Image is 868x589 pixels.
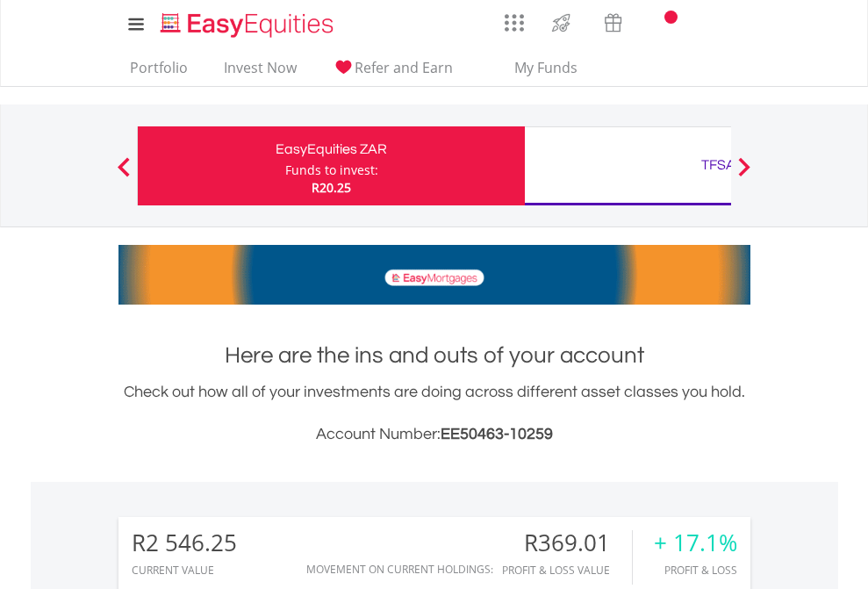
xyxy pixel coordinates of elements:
img: grid-menu-icon.svg [505,13,524,32]
a: My Profile [728,4,773,43]
div: CURRENT VALUE [132,564,237,576]
button: Next [727,166,762,183]
div: Profit & Loss [654,564,737,576]
a: Portfolio [123,59,195,86]
a: FAQ's and Support [684,4,728,40]
div: R369.01 [502,530,632,556]
div: Funds to invest: [285,162,378,179]
span: Refer and Earn [355,58,453,77]
span: R20.25 [312,179,351,196]
h3: Account Number: [118,422,750,447]
div: R2 546.25 [132,530,237,556]
div: Profit & Loss Value [502,564,632,576]
img: EasyEquities_Logo.png [157,11,341,40]
img: vouchers-v2.svg [599,9,628,37]
a: Home page [154,4,341,40]
a: AppsGrid [493,4,535,32]
span: My Funds [489,56,604,79]
a: Vouchers [587,4,639,37]
a: Invest Now [217,59,304,86]
button: Previous [106,166,141,183]
div: EasyEquities ZAR [148,137,514,162]
span: EE50463-10259 [441,426,553,442]
a: Refer and Earn [326,59,460,86]
h1: Here are the ins and outs of your account [118,340,750,371]
div: Check out how all of your investments are doing across different asset classes you hold. [118,380,750,447]
img: thrive-v2.svg [547,9,576,37]
div: + 17.1% [654,530,737,556]
img: EasyMortage Promotion Banner [118,245,750,305]
div: Movement on Current Holdings: [306,564,493,575]
a: Notifications [639,4,684,40]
